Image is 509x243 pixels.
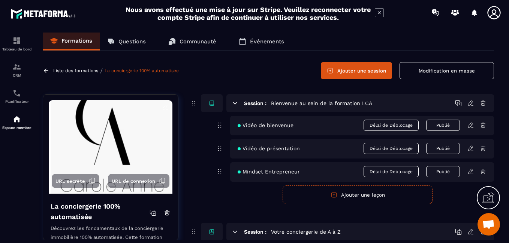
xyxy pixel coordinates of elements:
a: La conciergerie 100% automatisée [105,68,179,73]
span: URL de connexion [112,178,155,184]
p: Communauté [180,38,216,45]
div: Ouvrir le chat [478,213,500,236]
a: Questions [100,33,153,50]
img: logo [10,7,78,21]
p: Planificateur [2,99,32,104]
a: formationformationCRM [2,57,32,83]
a: formationformationTableau de bord [2,31,32,57]
button: URL de connexion [108,174,169,188]
span: Vidéo de bienvenue [238,122,293,128]
p: Événements [250,38,284,45]
a: Formations [43,33,100,50]
button: Publié [426,120,460,131]
a: Communauté [161,33,224,50]
p: Questions [118,38,146,45]
span: URL secrète [55,178,85,184]
img: formation [12,36,21,45]
button: Ajouter une session [321,62,392,79]
h6: Session : [244,229,266,235]
a: schedulerschedulerPlanificateur [2,83,32,109]
p: CRM [2,73,32,77]
span: Vidéo de présentation [238,145,300,151]
h2: Nous avons effectué une mise à jour sur Stripe. Veuillez reconnecter votre compte Stripe afin de ... [125,6,371,21]
h6: Session : [244,100,266,106]
span: Délai de Déblocage [364,143,419,154]
button: Ajouter une leçon [283,185,433,204]
button: Modification en masse [400,62,494,79]
a: automationsautomationsEspace membre [2,109,32,135]
h5: Bienvenue au sein de la formation LCA [271,99,372,107]
span: / [100,67,103,74]
h4: La conciergerie 100% automatisée [51,201,150,222]
span: Délai de Déblocage [364,120,419,131]
button: Publié [426,166,460,177]
img: formation [12,62,21,71]
span: Délai de Déblocage [364,166,419,177]
button: URL secrète [52,174,99,188]
img: background [49,100,172,194]
a: Liste des formations [53,68,98,73]
p: Tableau de bord [2,47,32,51]
p: Espace membre [2,126,32,130]
a: Événements [231,33,292,50]
span: Mindset Entrepreneur [238,169,300,175]
img: automations [12,115,21,124]
p: Formations [61,37,92,44]
button: Publié [426,143,460,154]
h5: Votre conciergerie de A à Z [271,228,341,236]
img: scheduler [12,89,21,98]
